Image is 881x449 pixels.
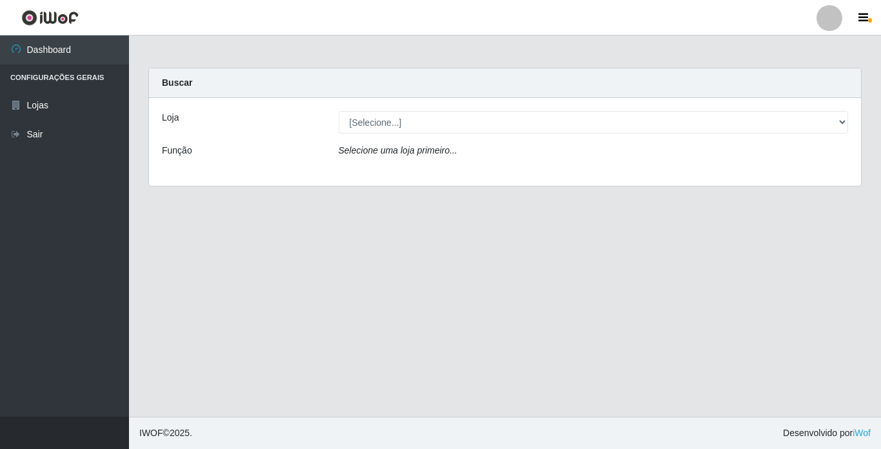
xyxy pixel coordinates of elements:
[853,428,871,438] a: iWof
[139,426,192,440] span: © 2025 .
[139,428,163,438] span: IWOF
[21,10,79,26] img: CoreUI Logo
[339,145,457,155] i: Selecione uma loja primeiro...
[783,426,871,440] span: Desenvolvido por
[162,144,192,157] label: Função
[162,77,192,88] strong: Buscar
[162,111,179,125] label: Loja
